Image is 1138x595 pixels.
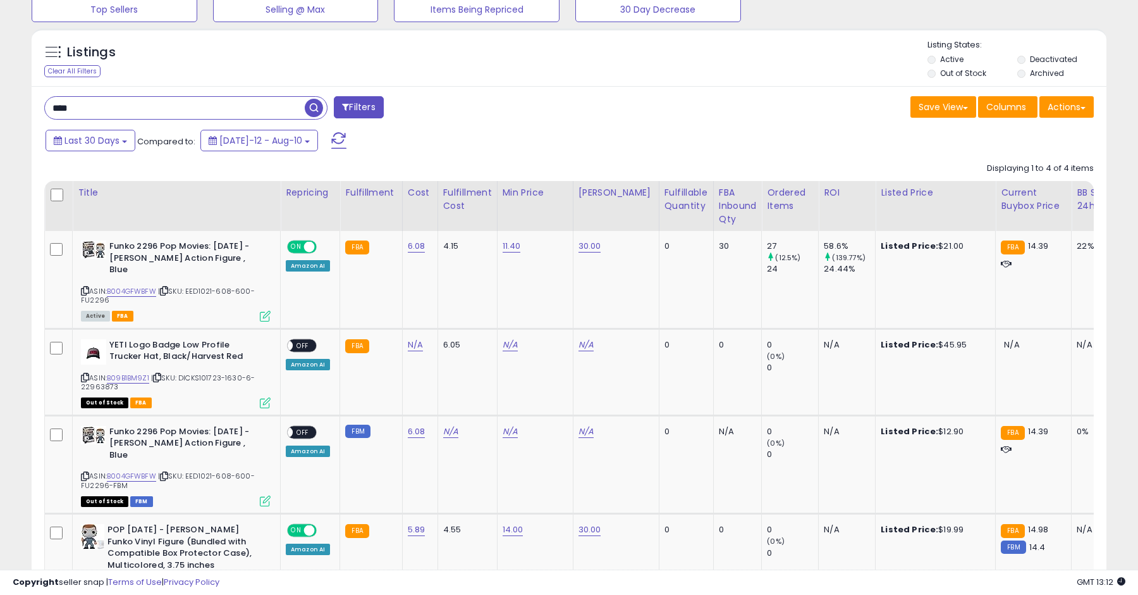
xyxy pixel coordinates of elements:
span: N/A [1004,339,1019,351]
div: FBA inbound Qty [719,186,757,226]
div: Clear All Filters [44,65,101,77]
a: N/A [578,425,594,438]
div: Amazon AI [286,359,330,370]
div: [PERSON_NAME] [578,186,654,199]
label: Archived [1030,68,1064,78]
div: 4.15 [443,241,487,252]
a: Privacy Policy [164,576,219,588]
img: 41qq0d+ISdL._SL40_.jpg [81,524,104,549]
small: FBM [345,425,370,438]
div: 0 [664,426,704,437]
b: Listed Price: [881,425,938,437]
div: 0 [767,449,818,460]
div: Fulfillment [345,186,396,199]
div: ASIN: [81,241,271,320]
a: 11.40 [503,240,521,253]
a: N/A [443,425,458,438]
div: N/A [719,426,752,437]
div: 27 [767,241,818,252]
b: Funko 2296 Pop Movies: [DATE] - [PERSON_NAME] Action Figure , Blue [109,241,263,279]
div: 6.05 [443,339,487,351]
div: Ordered Items [767,186,813,213]
a: B09B1BM9Z1 [107,373,149,384]
b: POP [DATE] - [PERSON_NAME] Funko Vinyl Figure (Bundled with Compatible Box Protector Case), Multi... [107,524,261,574]
div: N/A [1077,339,1118,351]
span: All listings currently available for purchase on Amazon [81,311,110,322]
span: 14.4 [1029,541,1046,553]
div: 0 [767,362,818,373]
label: Active [940,54,964,65]
div: Cost [408,186,432,199]
img: 41SytQOktFL._SL40_.jpg [81,426,106,444]
div: 58.6% [824,241,875,252]
span: 2025-09-10 13:12 GMT [1077,576,1125,588]
button: Actions [1039,96,1094,118]
span: | SKU: EED1021-608-600-FU2296-FBM [81,471,255,490]
div: 0 [767,548,818,559]
label: Out of Stock [940,68,986,78]
div: $19.99 [881,524,986,535]
span: | SKU: DICKS101723-1630-6-22963873 [81,373,255,392]
img: 31VRnXwHqhL._SL40_.jpg [81,339,106,365]
span: ON [288,242,304,253]
a: N/A [408,339,423,351]
span: [DATE]-12 - Aug-10 [219,134,302,147]
div: 0 [664,339,704,351]
span: Compared to: [137,135,195,147]
div: 24.44% [824,263,875,275]
b: YETI Logo Badge Low Profile Trucker Hat, Black/Harvest Red [109,339,263,366]
div: 22% [1077,241,1118,252]
div: Amazon AI [286,446,330,457]
span: All listings that are currently out of stock and unavailable for purchase on Amazon [81,398,128,408]
div: Amazon AI [286,544,330,555]
div: 0 [767,524,818,535]
p: Listing States: [927,39,1106,51]
strong: Copyright [13,576,59,588]
a: N/A [503,425,518,438]
span: OFF [315,525,335,536]
a: N/A [578,339,594,351]
div: 24 [767,263,818,275]
button: Filters [334,96,383,118]
small: (12.5%) [775,253,800,263]
span: OFF [315,242,335,253]
a: 5.89 [408,523,425,536]
span: OFF [293,340,313,351]
small: (0%) [767,351,785,361]
div: 0 [767,426,818,437]
a: 14.00 [503,523,523,536]
div: Title [78,186,275,199]
div: 4.55 [443,524,487,535]
button: Save View [910,96,976,118]
span: Last 30 Days [64,134,119,147]
div: 0 [719,339,752,351]
a: 6.08 [408,240,425,253]
div: 0 [664,524,704,535]
button: Last 30 Days [46,130,135,151]
span: All listings that are currently out of stock and unavailable for purchase on Amazon [81,496,128,507]
a: B004GFWBFW [107,471,156,482]
div: seller snap | | [13,577,219,589]
span: FBM [130,496,153,507]
span: FBA [130,398,152,408]
span: FBA [112,311,133,322]
div: N/A [1077,524,1118,535]
div: 0% [1077,426,1118,437]
span: Columns [986,101,1026,113]
img: 41SytQOktFL._SL40_.jpg [81,241,106,259]
span: 14.39 [1028,425,1049,437]
b: Listed Price: [881,240,938,252]
small: FBA [345,524,369,538]
div: 0 [664,241,704,252]
div: Fulfillment Cost [443,186,492,213]
div: $12.90 [881,426,986,437]
small: FBM [1001,541,1025,554]
div: 0 [767,339,818,351]
small: FBA [345,241,369,254]
a: B004GFWBFW [107,286,156,297]
div: ASIN: [81,339,271,407]
div: ROI [824,186,870,199]
div: Amazon AI [286,260,330,272]
button: [DATE]-12 - Aug-10 [200,130,318,151]
div: N/A [824,426,866,437]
